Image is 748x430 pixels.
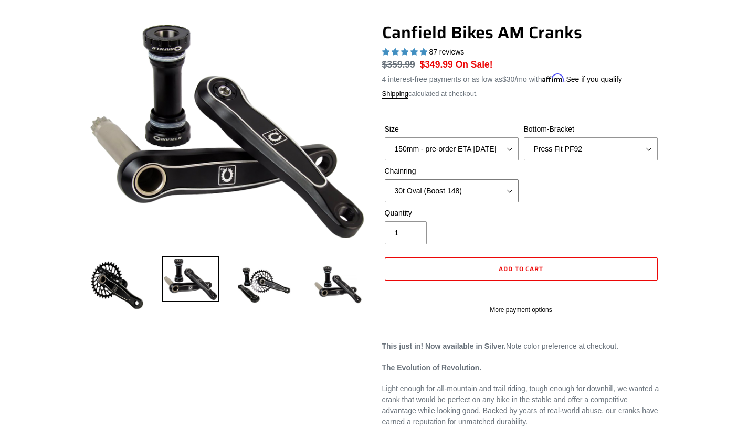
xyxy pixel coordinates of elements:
strong: The Evolution of Revolution. [382,363,482,372]
a: Shipping [382,90,409,99]
div: calculated at checkout. [382,89,660,99]
p: Note color preference at checkout. [382,341,660,352]
label: Bottom-Bracket [524,124,658,135]
label: Quantity [385,208,519,219]
s: $359.99 [382,59,415,70]
a: More payment options [385,305,658,315]
label: Chainring [385,166,519,177]
span: 87 reviews [429,48,464,56]
img: Load image into Gallery viewer, Canfield Bikes AM Cranks [88,256,146,314]
label: Size [385,124,519,135]
img: Load image into Gallery viewer, Canfield Bikes AM Cranks [235,256,293,314]
span: Affirm [542,73,564,82]
strong: This just in! Now available in Silver. [382,342,507,350]
img: Load image into Gallery viewer, Canfield Cranks [162,256,219,303]
span: 4.97 stars [382,48,429,56]
a: See if you qualify - Learn more about Affirm Financing (opens in modal) [566,75,622,83]
p: 4 interest-free payments or as low as /mo with . [382,71,623,85]
img: Load image into Gallery viewer, CANFIELD-AM_DH-CRANKS [309,256,366,314]
span: $30 [502,75,514,83]
h1: Canfield Bikes AM Cranks [382,23,660,42]
p: Light enough for all-mountain and trail riding, tough enough for downhill, we wanted a crank that... [382,383,660,427]
span: On Sale! [456,58,493,71]
span: Add to cart [499,264,544,274]
button: Add to cart [385,257,658,281]
span: $349.99 [420,59,453,70]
